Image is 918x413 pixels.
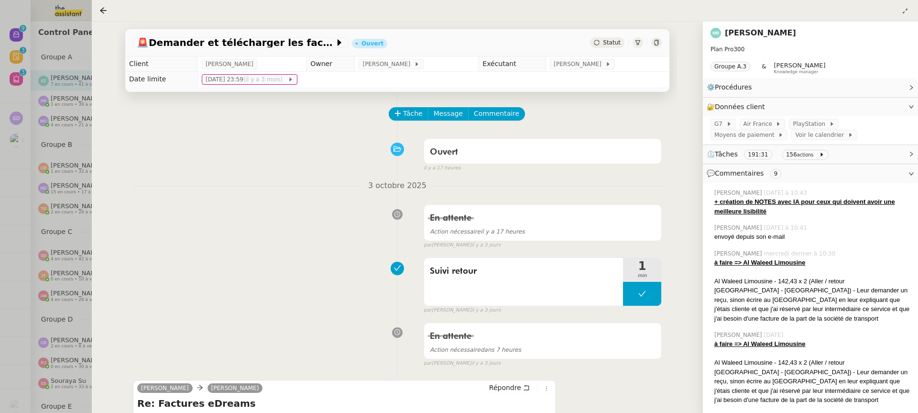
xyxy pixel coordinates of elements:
[403,108,423,119] span: Tâche
[703,78,918,97] div: ⚙️Procédures
[714,232,910,242] div: envoyé depuis son e-mail
[707,101,769,112] span: 🔐
[725,28,796,37] a: [PERSON_NAME]
[703,164,918,183] div: 💬Commentaires 9
[361,41,383,46] div: Ouvert
[714,358,910,405] div: Al Waleed Limousine - 142,43 x 2 (Aller / retour [GEOGRAPHIC_DATA] - [GEOGRAPHIC_DATA]) - Leur de...
[793,119,829,129] span: PlayStation
[714,259,806,266] u: à faire => Al Waleed Limousine
[774,69,819,75] span: Knowledge manager
[744,150,772,159] nz-tag: 191:31
[361,179,434,192] span: 3 octobre 2025
[762,62,766,74] span: &
[125,72,198,87] td: Date limite
[424,306,432,314] span: par
[211,385,259,391] span: [PERSON_NAME]
[428,107,469,121] button: Message
[764,331,786,339] span: [DATE]
[714,340,806,347] u: à faire => Al Waleed Limousine
[430,346,521,353] span: dans 7 heures
[714,249,764,258] span: [PERSON_NAME]
[430,148,458,156] span: Ouvert
[486,382,533,393] button: Répondre
[707,82,756,93] span: ⚙️
[764,249,838,258] span: mercredi dernier à 10:30
[424,241,432,249] span: par
[489,383,521,392] span: Répondre
[468,107,525,121] button: Commentaire
[471,241,501,249] span: il y a 3 jours
[715,83,752,91] span: Procédures
[137,384,193,392] a: [PERSON_NAME]
[389,107,428,121] button: Tâche
[424,164,460,172] span: il y a 17 heures
[137,397,552,410] h4: Re: Factures eDreams
[774,62,826,74] app-user-label: Knowledge manager
[714,130,778,140] span: Moyens de paiement
[764,223,809,232] span: [DATE] à 10:41
[774,62,826,69] span: [PERSON_NAME]
[474,108,519,119] span: Commentaire
[362,59,414,69] span: [PERSON_NAME]
[703,98,918,116] div: 🔐Données client
[206,59,253,69] span: [PERSON_NAME]
[424,359,432,368] span: par
[714,119,726,129] span: G7
[430,228,481,235] span: Action nécessaire
[786,151,797,158] span: 156
[471,359,501,368] span: il y a 3 jours
[715,150,738,158] span: Tâches
[710,62,750,71] nz-tag: Groupe A.3
[714,331,764,339] span: [PERSON_NAME]
[710,28,721,38] img: svg
[623,260,661,272] span: 1
[306,56,355,72] td: Owner
[430,332,471,341] span: En attente
[137,38,335,47] span: Demander et télécharger les factures pour Qonto
[764,189,809,197] span: [DATE] à 10:43
[797,152,814,157] small: actions
[715,103,765,111] span: Données client
[430,228,525,235] span: il y a 17 heures
[430,346,481,353] span: Action nécessaire
[430,214,471,223] span: En attente
[424,359,501,368] small: [PERSON_NAME]
[137,37,149,48] span: 🚨
[714,277,910,324] div: Al Waleed Limousine - 142,43 x 2 (Aller / retour [GEOGRAPHIC_DATA] - [GEOGRAPHIC_DATA]) - Leur de...
[471,306,501,314] span: il y a 3 jours
[243,76,284,83] span: (il y a 3 mois)
[715,169,764,177] span: Commentaires
[710,46,733,53] span: Plan Pro
[795,130,847,140] span: Voir le calendrier
[714,198,895,215] u: + création de NOTES avec IA pour ceux qui doivent avoir une meilleure lisibilité
[434,108,463,119] span: Message
[424,241,501,249] small: [PERSON_NAME]
[714,189,764,197] span: [PERSON_NAME]
[707,169,785,177] span: 💬
[603,39,621,46] span: Statut
[707,150,832,158] span: ⏲️
[554,59,605,69] span: [PERSON_NAME]
[743,119,776,129] span: Air France
[430,264,617,279] span: Suivi retour
[703,145,918,164] div: ⏲️Tâches 191:31 156actions
[714,223,764,232] span: [PERSON_NAME]
[479,56,546,72] td: Exécutant
[125,56,198,72] td: Client
[206,75,288,84] span: [DATE] 23:59
[623,272,661,280] span: min
[733,46,744,53] span: 300
[770,169,782,179] nz-tag: 9
[424,306,501,314] small: [PERSON_NAME]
